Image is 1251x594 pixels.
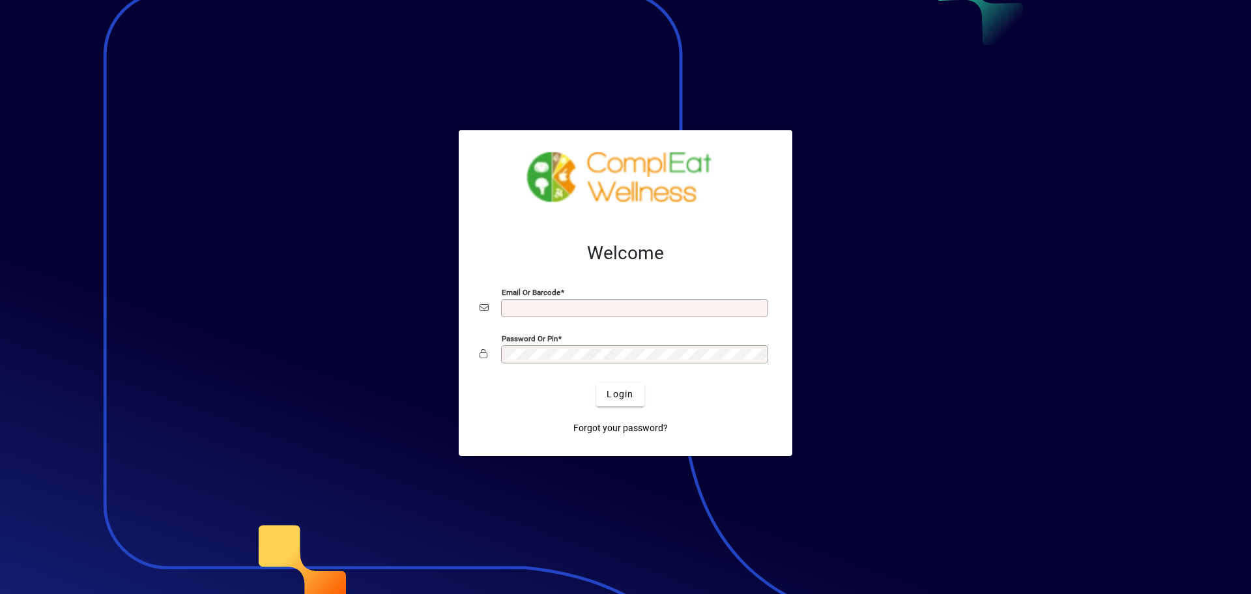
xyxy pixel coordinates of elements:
[480,242,771,264] h2: Welcome
[596,383,644,406] button: Login
[607,388,633,401] span: Login
[573,421,668,435] span: Forgot your password?
[502,333,558,343] mat-label: Password or Pin
[568,417,673,440] a: Forgot your password?
[502,287,560,296] mat-label: Email or Barcode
